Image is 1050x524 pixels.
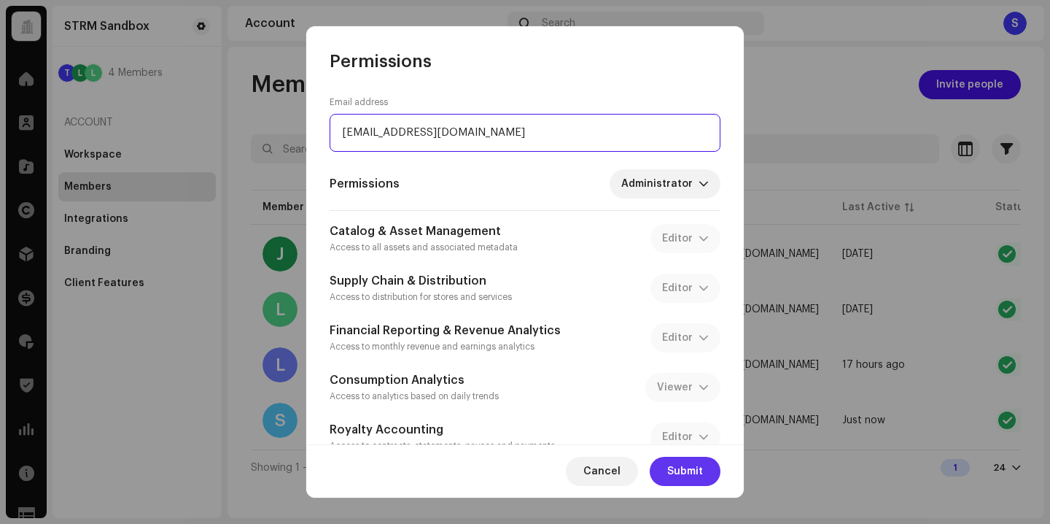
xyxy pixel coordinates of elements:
input: Type Email [330,114,720,152]
span: Cancel [583,457,621,486]
small: Access to all assets and associated metadata [330,243,518,252]
h5: Consumption Analytics [330,371,499,389]
button: Cancel [566,457,638,486]
h5: Catalog & Asset Management [330,223,518,240]
h5: Financial Reporting & Revenue Analytics [330,322,561,339]
label: Email address [330,96,388,108]
h5: Royalty Accounting [330,421,555,439]
div: Permissions [330,50,720,73]
small: Access to distribution for stores and services [330,293,512,301]
small: Access to monthly revenue and earnings analytics [330,342,534,351]
h5: Permissions [330,175,400,193]
span: Administrator [621,169,699,199]
span: Submit [667,457,703,486]
small: Access to analytics based on daily trends [330,392,499,401]
button: Submit [650,457,720,486]
small: Access to contracts, statements, payees and payments [330,442,555,450]
div: dropdown trigger [699,169,709,199]
h5: Supply Chain & Distribution [330,272,512,290]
